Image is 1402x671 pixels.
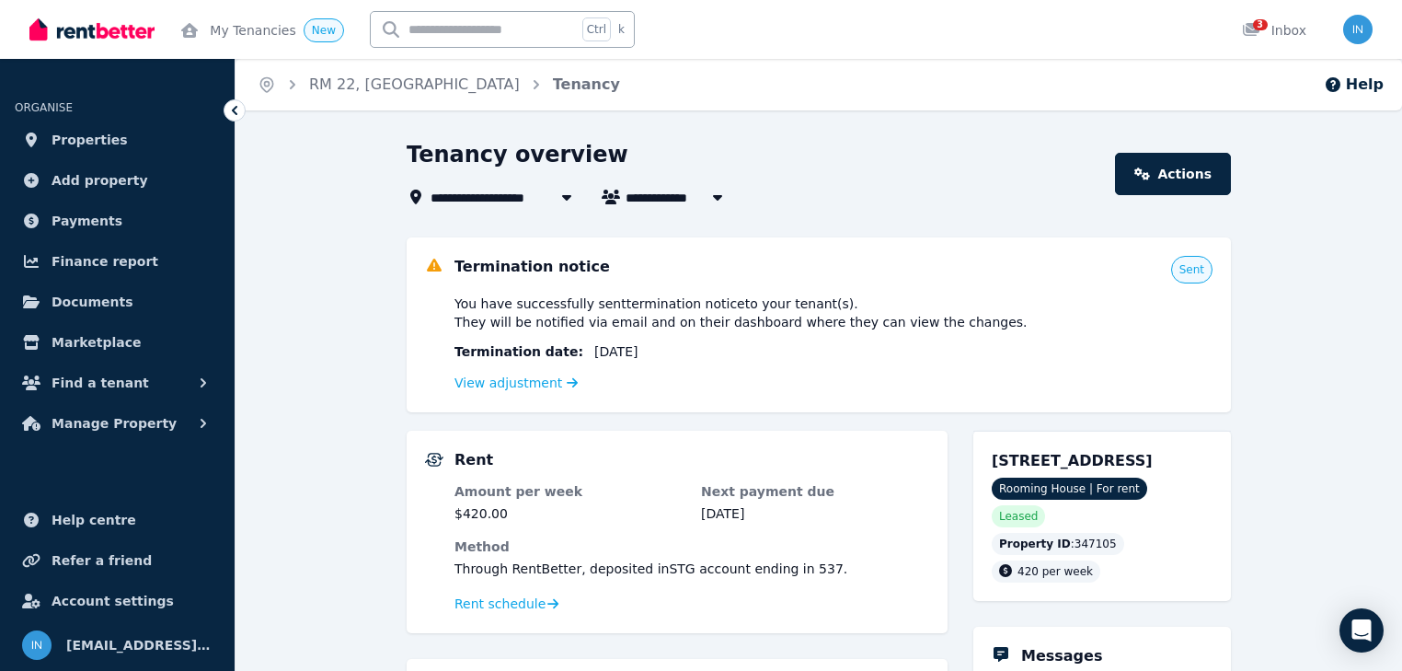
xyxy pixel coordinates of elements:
a: Actions [1115,153,1231,195]
dt: Next payment due [701,482,929,501]
a: Help centre [15,502,220,538]
img: info@museliving.com.au [22,631,52,660]
span: Rooming House | For rent [992,478,1147,500]
span: Account settings [52,590,174,612]
span: Help centre [52,509,136,531]
span: [STREET_ADDRESS] [992,452,1153,469]
span: ORGANISE [15,101,73,114]
button: Find a tenant [15,364,220,401]
a: Tenancy [553,75,620,93]
nav: Breadcrumb [236,59,642,110]
img: info@museliving.com.au [1343,15,1373,44]
dd: [DATE] [701,504,929,523]
span: Leased [999,509,1038,524]
span: Marketplace [52,331,141,353]
img: RentBetter [29,16,155,43]
span: Ctrl [582,17,611,41]
span: 3 [1253,19,1268,30]
a: Rent schedule [454,595,559,613]
span: 420 per week [1017,565,1093,578]
span: Sent [1179,262,1204,277]
a: Add property [15,162,220,199]
div: Inbox [1242,21,1306,40]
h5: Messages [1021,645,1102,667]
a: Marketplace [15,324,220,361]
span: Through RentBetter , deposited in STG account ending in 537 . [454,561,847,576]
a: Account settings [15,583,220,619]
a: RM 22, [GEOGRAPHIC_DATA] [309,75,520,93]
h5: Termination notice [454,256,610,278]
a: Refer a friend [15,542,220,579]
span: Documents [52,291,133,313]
dt: Amount per week [454,482,683,501]
span: Find a tenant [52,372,149,394]
h5: Rent [454,449,493,471]
span: [EMAIL_ADDRESS][DOMAIN_NAME] [66,634,213,656]
span: Manage Property [52,412,177,434]
span: Refer a friend [52,550,152,572]
img: Rental Payments [425,453,443,467]
span: New [312,24,336,37]
div: : 347105 [992,533,1124,555]
span: Properties [52,129,128,151]
button: Manage Property [15,405,220,442]
button: Help [1324,74,1384,96]
span: Property ID [999,537,1071,551]
h1: Tenancy overview [407,140,628,169]
span: [DATE] [594,342,638,361]
dd: $420.00 [454,504,683,523]
div: Open Intercom Messenger [1339,608,1384,653]
span: You have successfully sent termination notice to your tenant(s) . They will be notified via email... [454,295,1028,331]
a: Payments [15,202,220,239]
span: Payments [52,210,122,232]
span: k [618,22,625,37]
a: Properties [15,121,220,158]
span: Add property [52,169,148,191]
a: Finance report [15,243,220,280]
span: Termination date : [454,342,583,361]
span: Finance report [52,250,158,272]
dt: Method [454,538,929,556]
a: View adjustment [454,376,578,390]
a: Documents [15,283,220,320]
span: Rent schedule [454,595,546,613]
